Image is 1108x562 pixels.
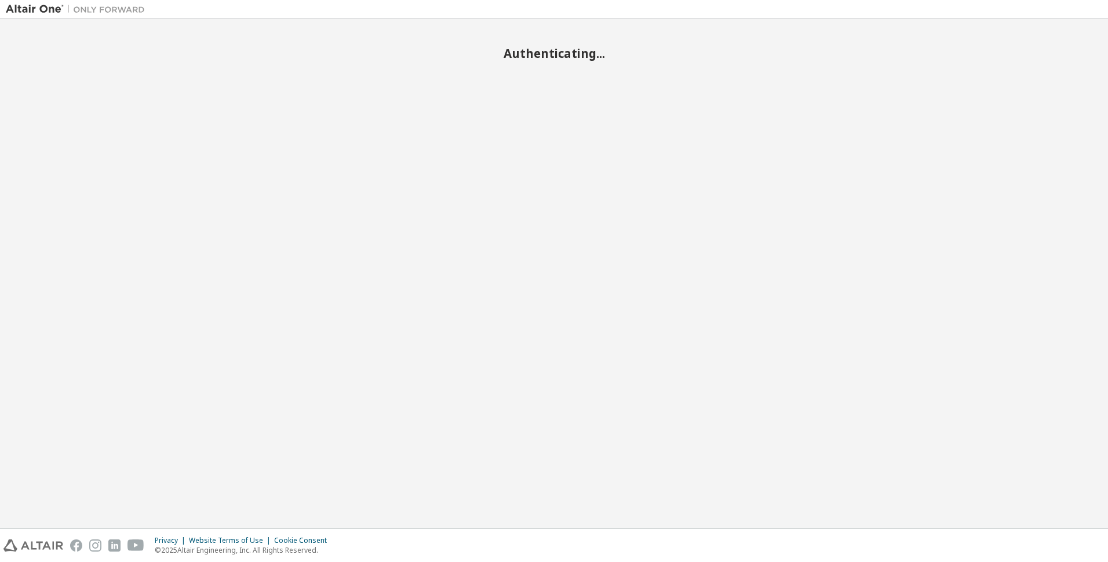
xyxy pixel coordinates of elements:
[6,46,1102,61] h2: Authenticating...
[89,539,101,552] img: instagram.svg
[108,539,121,552] img: linkedin.svg
[155,545,334,555] p: © 2025 Altair Engineering, Inc. All Rights Reserved.
[70,539,82,552] img: facebook.svg
[3,539,63,552] img: altair_logo.svg
[155,536,189,545] div: Privacy
[127,539,144,552] img: youtube.svg
[189,536,274,545] div: Website Terms of Use
[6,3,151,15] img: Altair One
[274,536,334,545] div: Cookie Consent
